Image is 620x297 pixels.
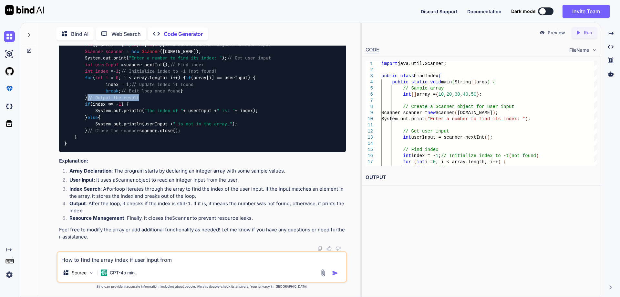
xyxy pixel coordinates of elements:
span: 10 [124,42,129,48]
span: Scanner [85,48,103,54]
p: Code Generator [164,30,203,38]
span: userInput [95,62,119,68]
span: ( [509,153,512,158]
span: { [436,92,438,97]
span: // Get user input [227,55,271,61]
span: FindIndex [414,73,438,79]
div: 2 [366,67,373,73]
h3: Explanation: [59,157,346,165]
img: icon [332,270,338,276]
div: 13 [366,134,373,141]
img: attachment [319,269,327,277]
span: 0 [116,75,119,81]
span: // Create a Scanner object for user input [165,42,271,48]
span: ; i < array.length; i++ [436,159,498,164]
div: 15 [366,147,373,153]
span: ( [425,116,427,122]
span: // Find index [403,147,438,152]
span: { [503,159,506,164]
span: ) [536,153,539,158]
span: userInput = scanner.nextInt [411,135,484,140]
span: 50 [471,92,476,97]
strong: User Input [69,177,94,183]
span: for [403,159,411,164]
span: "The index of " [144,108,183,114]
span: java.util.Scanner; [398,61,446,66]
span: // Get user input [403,129,449,134]
span: 30 [455,92,460,97]
strong: Array Declaration [69,168,111,174]
span: public [392,80,408,85]
span: ; [438,153,441,158]
span: System.out.print [381,116,425,122]
span: 1 [116,68,119,74]
span: int [417,159,425,164]
span: { [438,73,441,79]
span: // Sample array [403,86,444,91]
textarea: How to find the array index if user input from [57,252,346,264]
div: 1 [366,61,373,67]
code: Scanner [115,177,136,183]
code: Scanner [172,215,192,221]
p: Bind AI [71,30,88,38]
span: , [452,92,454,97]
img: ai-studio [4,48,15,59]
div: 9 [366,110,373,116]
img: dislike [336,246,341,251]
span: class [400,73,414,79]
span: ) [498,159,501,164]
div: 7 [366,98,373,104]
span: 30 [139,42,144,48]
strong: Output [69,200,86,207]
span: if [85,101,90,107]
button: Invite Team [563,5,610,18]
span: for [85,75,93,81]
span: Scanner [436,110,455,115]
span: 20 [446,92,452,97]
span: index = - [411,153,436,158]
span: = [121,62,124,68]
span: 40 [147,42,152,48]
span: index [95,68,108,74]
span: , [468,92,471,97]
span: ; [479,92,481,97]
span: new [131,48,139,54]
p: Feel free to modify the array or add additional functionality as needed! Let me know if you have ... [59,226,346,241]
strong: Resource Management [69,215,124,221]
li: : It uses a object to read an integer input from the user. [64,176,346,186]
span: array [425,165,438,171]
div: 12 [366,128,373,134]
p: Bind can provide inaccurate information, including about people. Always double-check its answers.... [57,284,347,289]
span: main [441,80,452,85]
span: ( [484,135,487,140]
img: chat [4,31,15,42]
span: // Find index [170,62,204,68]
span: int [403,135,411,140]
span: 50 [155,42,160,48]
img: preview [539,30,545,36]
p: Web Search [111,30,141,38]
span: , [444,92,446,97]
div: 10 [366,116,373,122]
span: int [85,68,93,74]
span: public [381,73,398,79]
span: int [85,42,93,48]
span: FileName [569,47,589,53]
span: scanner [106,48,124,54]
button: Documentation [467,8,501,15]
span: ( [422,165,425,171]
span: 1 [119,101,121,107]
span: // Exit loop once found [121,88,181,94]
div: 3 [366,73,373,79]
li: : A loop iterates through the array to find the index of the user input. If the input matches an ... [64,186,346,200]
span: ( [455,110,457,115]
div: 14 [366,141,373,147]
span: // Update index if found [131,81,193,87]
span: new [427,110,435,115]
span: ( [414,159,416,164]
span: ] [414,92,416,97]
span: 10 [438,92,444,97]
span: Documentation [467,9,501,14]
span: [DOMAIN_NAME] [457,110,492,115]
div: 11 [366,122,373,128]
